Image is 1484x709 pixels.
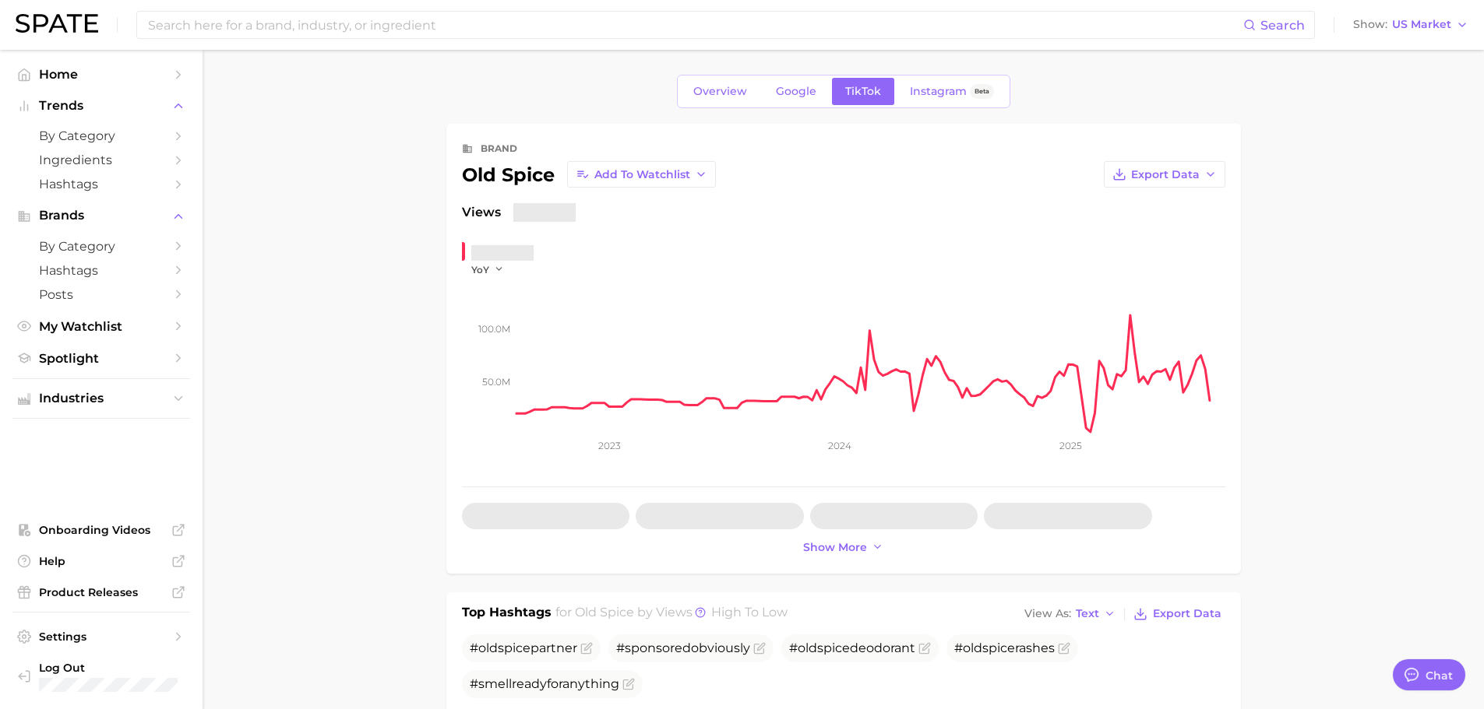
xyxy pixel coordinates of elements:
tspan: 50.0m [482,375,510,387]
h2: for by Views [555,603,788,625]
span: spice [498,641,531,655]
button: Industries [12,387,190,410]
button: Flag as miscategorized or irrelevant [1058,642,1070,655]
span: Show [1353,20,1387,29]
span: high to low [711,605,788,619]
tspan: 2024 [827,440,851,451]
tspan: 100.0m [478,323,510,335]
span: Spotlight [39,351,164,366]
span: by Category [39,239,164,254]
button: Flag as miscategorized or irrelevant [918,642,931,655]
input: Search here for a brand, industry, or ingredient [146,12,1243,38]
a: My Watchlist [12,314,190,339]
h1: Top Hashtags [462,603,552,625]
span: Instagram [910,85,967,98]
a: Overview [680,78,760,105]
span: TikTok [845,85,881,98]
button: Show more [799,537,888,558]
span: Home [39,67,164,82]
a: Spotlight [12,346,190,370]
tspan: 2025 [1059,440,1081,451]
span: Log Out [39,661,178,675]
span: My Watchlist [39,319,164,334]
span: spice [817,641,850,655]
a: Google [763,78,830,105]
button: Flag as miscategorized or irrelevant [753,642,766,655]
button: Brands [12,204,190,227]
span: spice [982,641,1015,655]
span: Hashtags [39,177,164,191]
span: Search [1260,18,1305,33]
img: SPATE [16,14,98,33]
span: old [478,641,498,655]
span: # partner [470,641,577,655]
span: Add to Watchlist [594,168,690,181]
span: Show more [803,541,867,554]
span: # rashes [954,641,1055,655]
a: TikTok [832,78,894,105]
span: Onboarding Videos [39,523,164,537]
span: Industries [39,391,164,405]
span: Export Data [1131,168,1200,181]
button: Flag as miscategorized or irrelevant [580,642,593,655]
span: Overview [693,85,747,98]
span: Product Releases [39,585,164,599]
span: Views [462,203,501,222]
span: Text [1076,609,1099,618]
span: Settings [39,630,164,644]
button: Add to Watchlist [567,161,716,188]
a: Help [12,549,190,573]
span: #sponsoredobviously [616,641,750,655]
span: old spice [575,605,634,619]
a: by Category [12,124,190,148]
div: brand [481,139,517,158]
span: Ingredients [39,153,164,167]
span: US Market [1392,20,1451,29]
span: View As [1024,609,1071,618]
span: Posts [39,287,164,302]
span: YoY [471,263,489,276]
span: Export Data [1153,607,1221,620]
a: Onboarding Videos [12,518,190,542]
button: ShowUS Market [1349,15,1472,35]
button: YoY [471,263,505,276]
span: # deodorant [789,641,915,655]
span: Google [776,85,816,98]
button: Export Data [1130,603,1225,625]
div: old spice [462,161,716,188]
a: Settings [12,625,190,648]
button: Trends [12,94,190,118]
button: Flag as miscategorized or irrelevant [622,678,635,690]
span: by Category [39,128,164,143]
span: Help [39,554,164,568]
a: Home [12,62,190,86]
a: Product Releases [12,581,190,604]
span: old [963,641,982,655]
button: Export Data [1104,161,1225,188]
span: Beta [975,85,989,98]
button: View AsText [1020,604,1120,624]
tspan: 2023 [597,440,620,451]
a: Ingredients [12,148,190,172]
span: Hashtags [39,263,164,278]
span: Trends [39,99,164,113]
a: Log out. Currently logged in with e-mail staiger.e@pg.com. [12,656,190,697]
a: Hashtags [12,172,190,196]
span: #smellreadyforanything [470,676,619,691]
a: by Category [12,234,190,258]
span: Brands [39,209,164,223]
a: InstagramBeta [897,78,1007,105]
span: old [798,641,817,655]
a: Hashtags [12,258,190,283]
a: Posts [12,283,190,307]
